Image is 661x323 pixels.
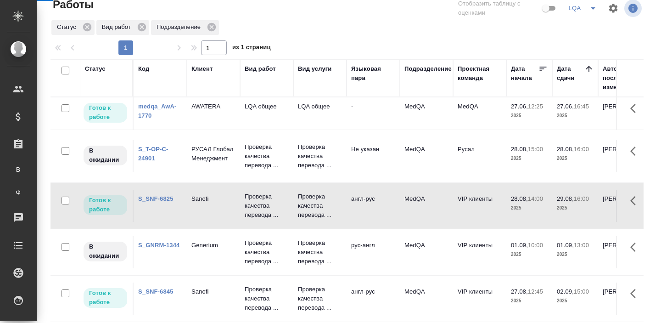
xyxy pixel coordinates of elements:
td: MedQA [453,97,506,130]
a: S_SNF-6845 [138,288,174,295]
p: 16:00 [574,195,589,202]
p: В ожидании [89,146,122,164]
div: Дата сдачи [557,64,584,83]
td: [PERSON_NAME] [598,97,651,130]
a: S_GNRM-1344 [138,242,179,249]
p: 15:00 [574,288,589,295]
p: Проверка качества перевода ... [245,192,289,220]
td: [PERSON_NAME] [598,283,651,315]
a: S_T-OP-C-24901 [138,146,168,162]
button: Здесь прячутся важные кнопки [625,190,647,212]
a: Ф [7,183,30,202]
td: VIP клиенты [453,190,506,222]
td: англ-рус [347,190,400,222]
p: Проверка качества перевода ... [298,285,342,312]
p: 27.08, [511,288,528,295]
td: Русал [453,140,506,172]
p: 2025 [511,154,548,163]
p: Проверка качества перевода ... [245,238,289,266]
div: Дата начала [511,64,538,83]
p: 2025 [557,204,594,213]
p: 16:45 [574,103,589,110]
p: В ожидании [89,242,122,261]
p: Sanofi [191,287,235,296]
p: 15:00 [528,146,543,153]
p: 2025 [511,111,548,120]
p: 2025 [511,250,548,259]
p: 13:00 [574,242,589,249]
p: AWATERA [191,102,235,111]
td: VIP клиенты [453,236,506,268]
div: Автор последнего изменения [603,64,647,92]
td: MedQA [400,283,453,315]
div: Исполнитель назначен, приступать к работе пока рано [83,241,128,262]
p: Готов к работе [89,196,122,214]
p: 01.09, [557,242,574,249]
p: Вид работ [102,23,134,32]
td: MedQA [400,236,453,268]
p: Статус [57,23,79,32]
p: 2025 [557,111,594,120]
div: Код [138,64,149,74]
td: - [347,97,400,130]
div: Статус [85,64,106,74]
a: medqa_AwA-1770 [138,103,177,119]
p: 10:00 [528,242,543,249]
p: 28.08, [511,146,528,153]
p: Проверка качества перевода ... [298,238,342,266]
p: Подразделение [157,23,204,32]
p: 2025 [511,296,548,306]
p: 27.06, [511,103,528,110]
p: 2025 [557,250,594,259]
span: Ф [11,188,25,197]
div: split button [566,1,602,16]
button: Здесь прячутся важные кнопки [625,283,647,305]
p: Проверка качества перевода ... [298,142,342,170]
span: В [11,165,25,174]
p: 12:25 [528,103,543,110]
div: Вид работ [245,64,276,74]
td: [PERSON_NAME] [598,190,651,222]
div: Языковая пара [351,64,395,83]
div: Проектная команда [458,64,502,83]
p: 28.08, [557,146,574,153]
p: Проверка качества перевода ... [245,142,289,170]
td: Не указан [347,140,400,172]
td: [PERSON_NAME] [598,236,651,268]
p: Sanofi [191,194,235,204]
div: Исполнитель может приступить к работе [83,287,128,309]
p: 12:45 [528,288,543,295]
td: [PERSON_NAME] [598,140,651,172]
p: 2025 [511,204,548,213]
p: 2025 [557,154,594,163]
button: Здесь прячутся важные кнопки [625,236,647,258]
a: S_SNF-6825 [138,195,174,202]
td: рус-англ [347,236,400,268]
p: 27.06, [557,103,574,110]
div: Вид услуги [298,64,332,74]
p: Проверка качества перевода ... [298,192,342,220]
p: LQA общее [298,102,342,111]
div: Вид работ [96,20,149,35]
td: MedQA [400,190,453,222]
p: 28.08, [511,195,528,202]
p: Generium [191,241,235,250]
a: В [7,160,30,179]
p: 01.09, [511,242,528,249]
div: Подразделение [404,64,452,74]
td: VIP клиенты [453,283,506,315]
p: 02.09, [557,288,574,295]
div: Клиент [191,64,213,74]
p: 16:00 [574,146,589,153]
p: Готов к работе [89,289,122,307]
span: из 1 страниц [232,42,271,55]
p: Проверка качества перевода ... [245,285,289,312]
p: 29.08, [557,195,574,202]
div: Статус [51,20,95,35]
div: Подразделение [151,20,219,35]
p: 2025 [557,296,594,306]
button: Здесь прячутся важные кнопки [625,97,647,119]
td: MedQA [400,140,453,172]
div: Исполнитель может приступить к работе [83,102,128,124]
td: англ-рус [347,283,400,315]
